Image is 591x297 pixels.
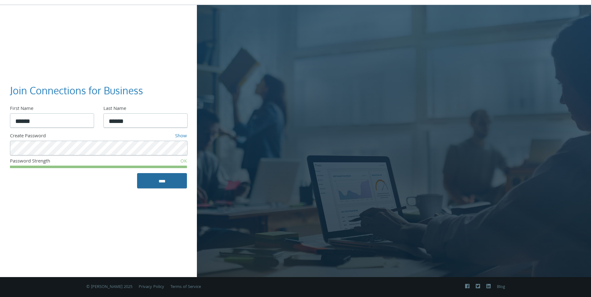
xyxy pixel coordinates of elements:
div: OK [128,158,187,166]
a: Show [175,132,187,140]
div: Create Password [10,133,123,141]
a: Terms of Service [170,284,201,290]
a: Privacy Policy [139,284,164,290]
div: Last Name [103,105,187,113]
h3: Join Connections for Business [10,84,182,98]
a: Blog [497,284,505,290]
span: © [PERSON_NAME] 2025 [86,284,132,290]
div: First Name [10,105,93,113]
div: Password Strength [10,158,128,166]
